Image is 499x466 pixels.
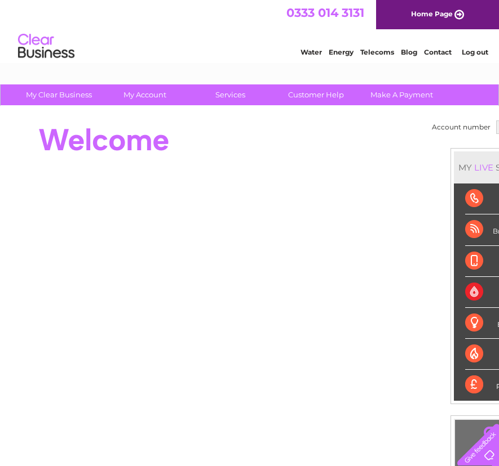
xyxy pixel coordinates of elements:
a: Customer Help [270,84,363,105]
a: 0333 014 3131 [286,6,364,20]
a: Energy [329,48,354,56]
a: Contact [424,48,452,56]
a: Blog [401,48,417,56]
a: My Account [98,84,191,105]
td: Account number [429,118,493,137]
a: Make A Payment [355,84,448,105]
a: Telecoms [360,48,394,56]
a: My Clear Business [12,84,105,105]
img: logo.png [17,29,75,64]
a: Water [301,48,322,56]
a: Log out [462,48,488,56]
a: Services [184,84,277,105]
div: LIVE [472,162,496,173]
